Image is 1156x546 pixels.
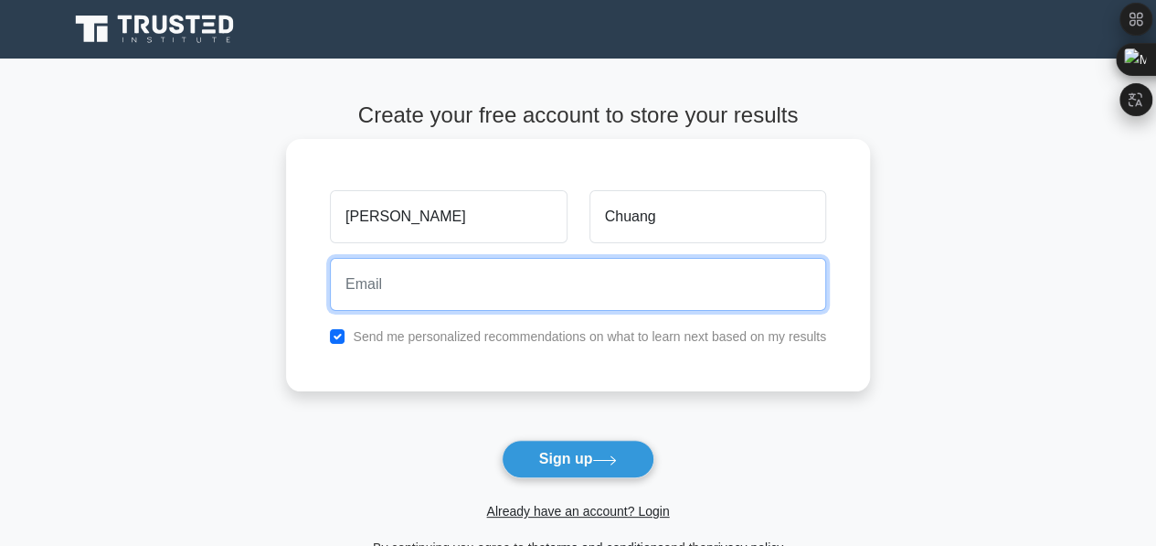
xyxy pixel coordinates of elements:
[502,440,655,478] button: Sign up
[330,190,567,243] input: First name
[353,329,826,344] label: Send me personalized recommendations on what to learn next based on my results
[486,504,669,519] a: Already have an account? Login
[330,258,826,311] input: Email
[589,190,826,243] input: Last name
[286,102,870,129] h4: Create your free account to store your results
